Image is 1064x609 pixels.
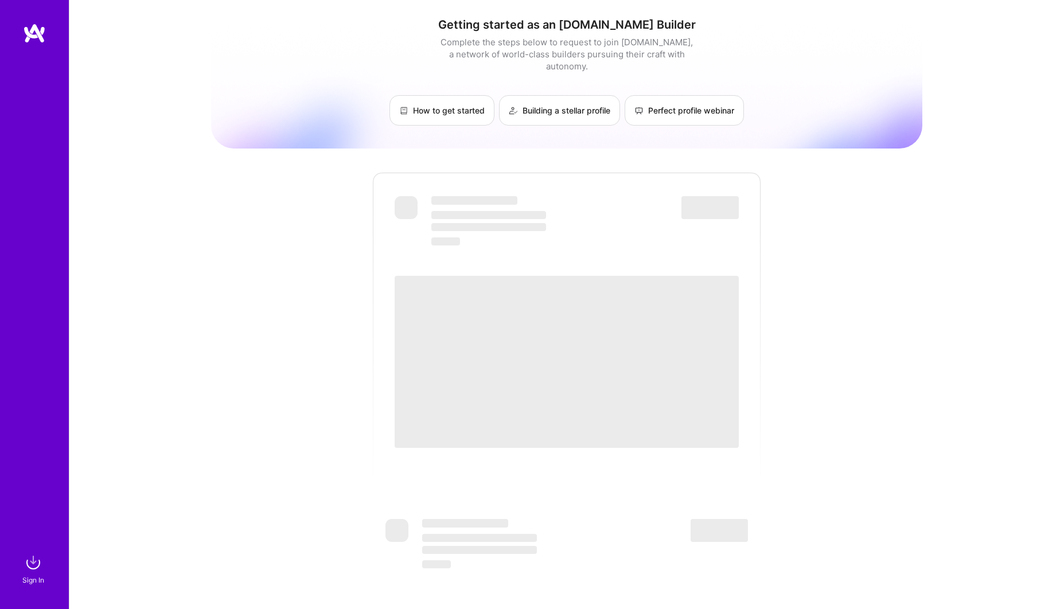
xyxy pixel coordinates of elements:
[431,223,546,231] span: ‌
[22,574,44,586] div: Sign In
[431,196,517,205] span: ‌
[499,95,620,126] a: Building a stellar profile
[422,560,451,568] span: ‌
[389,95,494,126] a: How to get started
[22,551,45,574] img: sign in
[634,106,644,115] img: Perfect profile webinar
[681,196,739,219] span: ‌
[24,551,45,586] a: sign inSign In
[431,237,460,245] span: ‌
[23,23,46,44] img: logo
[399,106,408,115] img: How to get started
[431,211,546,219] span: ‌
[438,36,696,72] div: Complete the steps below to request to join [DOMAIN_NAME], a network of world-class builders purs...
[509,106,518,115] img: Building a stellar profile
[691,519,748,542] span: ‌
[422,534,537,542] span: ‌
[422,519,508,528] span: ‌
[625,95,744,126] a: Perfect profile webinar
[395,196,418,219] span: ‌
[211,18,922,32] h1: Getting started as an [DOMAIN_NAME] Builder
[395,276,739,448] span: ‌
[422,546,537,554] span: ‌
[385,519,408,542] span: ‌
